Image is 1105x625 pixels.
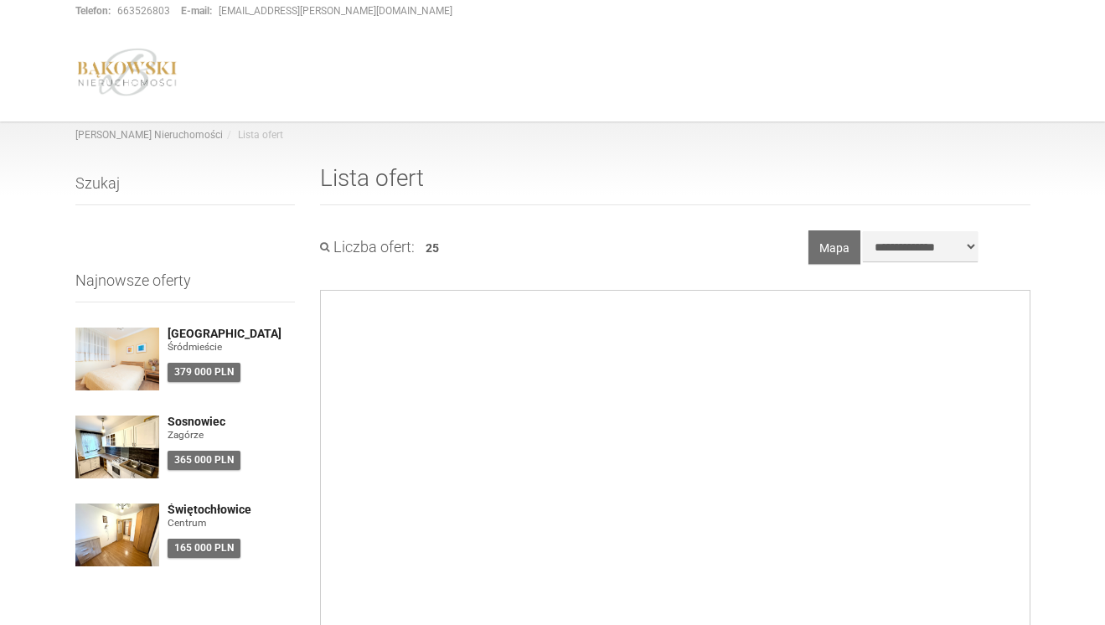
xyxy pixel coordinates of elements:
a: [PERSON_NAME] Nieruchomości [75,129,223,141]
h1: Lista ofert [320,166,1030,205]
li: Lista ofert [223,128,283,142]
a: Sosnowiec [168,416,296,428]
a: [EMAIL_ADDRESS][PERSON_NAME][DOMAIN_NAME] [219,5,452,17]
div: 379 000 PLN [168,363,240,382]
a: [GEOGRAPHIC_DATA] [168,328,296,340]
span: 25 [426,241,439,255]
strong: E-mail: [181,5,212,17]
strong: Telefon: [75,5,111,17]
div: 165 000 PLN [168,539,240,558]
h3: Najnowsze oferty [75,272,296,302]
figure: Zagórze [168,428,296,442]
button: Mapa [808,230,860,264]
figure: Centrum [168,516,296,530]
h3: Liczba ofert: [320,239,415,256]
figure: Śródmieście [168,340,296,354]
a: Świętochłowice [168,504,296,516]
img: logo [75,48,179,96]
div: 365 000 PLN [168,451,240,470]
a: 663526803 [117,5,170,17]
h3: Szukaj [75,175,296,205]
